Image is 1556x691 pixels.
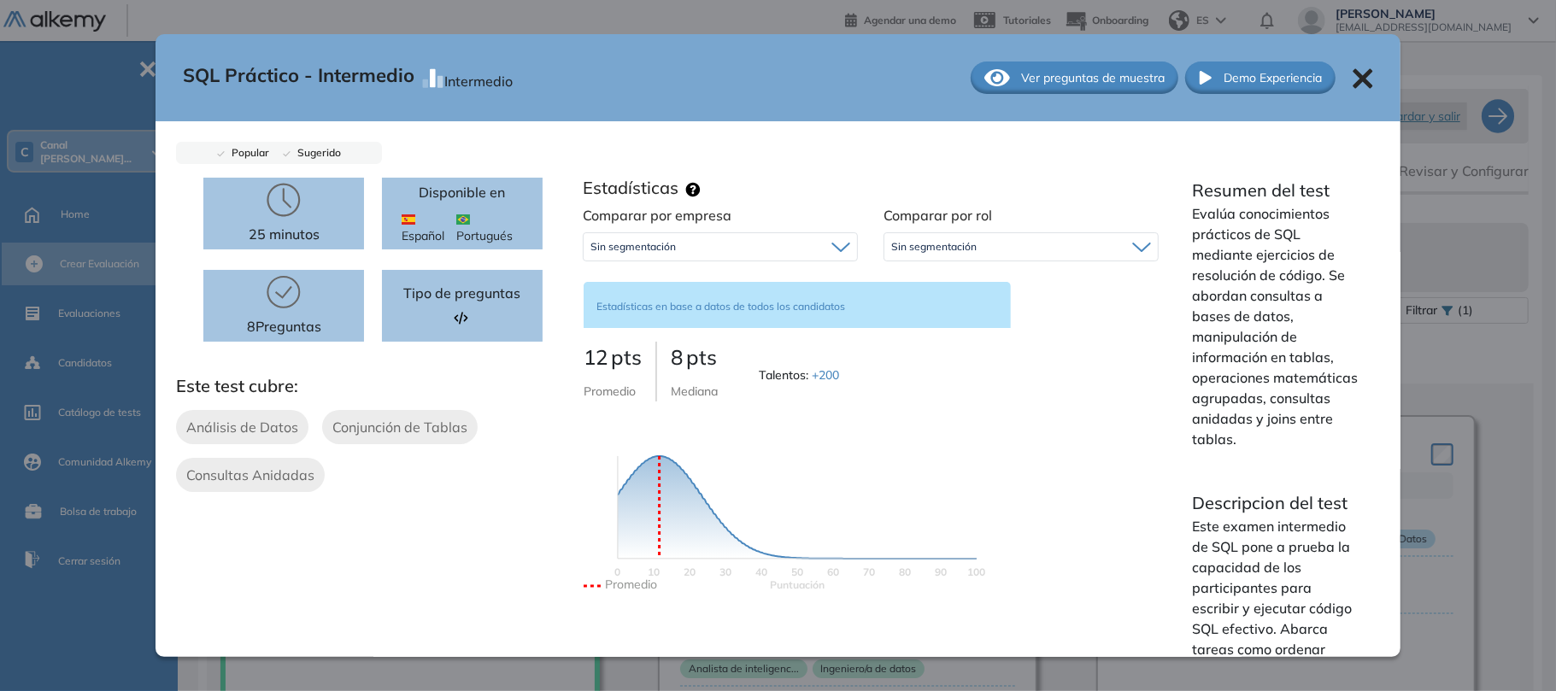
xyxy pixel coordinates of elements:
[186,417,298,437] span: Análisis de Datos
[719,565,731,578] text: 30
[332,417,467,437] span: Conjunción de Tablas
[755,565,767,578] text: 40
[402,209,455,245] span: Español
[884,207,992,224] span: Comparar por rol
[899,565,911,578] text: 80
[456,209,523,245] span: Portugués
[176,376,570,396] h3: Este test cubre:
[1192,178,1359,203] p: Resumen del test
[402,214,415,225] img: ESP
[583,178,678,198] h3: Estadísticas
[247,316,321,337] p: 8 Preguntas
[1192,203,1359,449] p: Evalúa conocimientos prácticos de SQL mediante ejercicios de resolución de código. Se abordan con...
[249,224,320,244] p: 25 minutos
[1224,69,1322,87] span: Demo Experiencia
[444,64,513,91] div: Intermedio
[891,240,977,254] span: Sin segmentación
[935,565,947,578] text: 90
[419,182,505,202] p: Disponible en
[291,146,341,159] span: Sugerido
[611,344,642,370] span: pts
[671,384,718,399] span: Mediana
[686,344,717,370] span: pts
[584,384,636,399] span: Promedio
[1021,69,1165,87] span: Ver preguntas de muestra
[590,240,676,254] span: Sin segmentación
[183,61,414,94] span: SQL Práctico - Intermedio
[759,366,843,384] span: Talentos :
[403,283,520,303] span: Tipo de preguntas
[827,565,839,578] text: 60
[812,367,839,383] span: +200
[453,310,469,326] img: Format test logo
[456,214,470,225] img: BRA
[648,565,660,578] text: 10
[684,565,696,578] text: 20
[186,465,314,485] span: Consultas Anidadas
[791,565,803,578] text: 50
[583,207,731,224] span: Comparar por empresa
[1192,490,1359,516] p: Descripcion del test
[225,146,269,159] span: Popular
[671,342,718,372] p: 8
[770,578,825,591] text: Scores
[967,565,985,578] text: 100
[584,342,642,372] p: 12
[596,300,845,313] span: Estadísticas en base a datos de todos los candidatos
[605,577,657,592] text: Promedio
[614,565,620,578] text: 0
[863,565,875,578] text: 70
